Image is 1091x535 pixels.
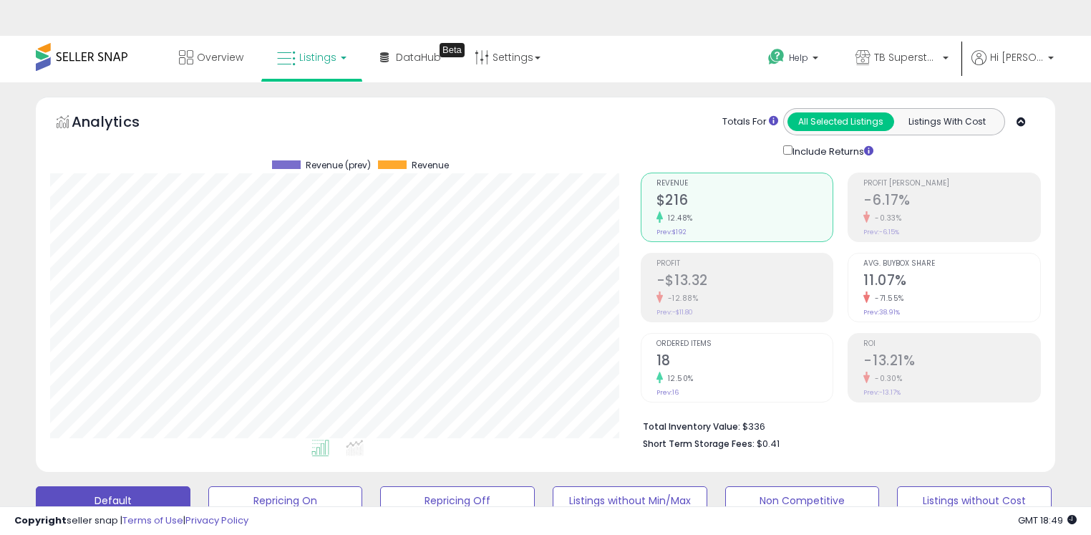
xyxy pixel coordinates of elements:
[725,486,880,515] button: Non Competitive
[663,213,693,223] small: 12.48%
[874,50,939,64] span: TB Superstore
[306,160,371,170] span: Revenue (prev)
[656,308,693,317] small: Prev: -$11.80
[440,43,465,57] div: Tooltip anchor
[863,228,899,236] small: Prev: -6.15%
[122,514,183,527] a: Terms of Use
[863,272,1040,291] h2: 11.07%
[656,272,833,291] h2: -$13.32
[72,112,168,135] h5: Analytics
[656,388,679,397] small: Prev: 16
[1018,514,1077,527] span: 2025-09-10 18:49 GMT
[863,180,1040,188] span: Profit [PERSON_NAME]
[863,388,901,397] small: Prev: -13.17%
[396,50,441,64] span: DataHub
[870,293,904,304] small: -71.55%
[663,373,694,384] small: 12.50%
[870,213,901,223] small: -0.33%
[185,514,248,527] a: Privacy Policy
[464,36,551,79] a: Settings
[870,373,902,384] small: -0.30%
[380,486,535,515] button: Repricing Off
[863,192,1040,211] h2: -6.17%
[369,36,452,79] a: DataHub
[656,180,833,188] span: Revenue
[208,486,363,515] button: Repricing On
[863,308,900,317] small: Prev: 38.91%
[36,486,190,515] button: Default
[971,50,1054,82] a: Hi [PERSON_NAME]
[643,420,740,433] b: Total Inventory Value:
[656,340,833,348] span: Ordered Items
[656,192,833,211] h2: $216
[897,486,1052,515] button: Listings without Cost
[168,36,254,79] a: Overview
[757,37,833,82] a: Help
[767,48,785,66] i: Get Help
[863,260,1040,268] span: Avg. Buybox Share
[863,352,1040,372] h2: -13.21%
[643,438,755,450] b: Short Term Storage Fees:
[14,514,248,528] div: seller snap | |
[845,36,959,82] a: TB Superstore
[643,417,1030,434] li: $336
[412,160,449,170] span: Revenue
[893,112,1000,131] button: Listings With Cost
[990,50,1044,64] span: Hi [PERSON_NAME]
[656,228,687,236] small: Prev: $192
[266,36,357,79] a: Listings
[772,143,891,159] div: Include Returns
[789,52,808,64] span: Help
[299,50,336,64] span: Listings
[757,437,780,450] span: $0.41
[722,115,778,129] div: Totals For
[14,514,67,527] strong: Copyright
[787,112,894,131] button: All Selected Listings
[553,486,707,515] button: Listings without Min/Max
[656,260,833,268] span: Profit
[863,340,1040,348] span: ROI
[197,50,243,64] span: Overview
[656,352,833,372] h2: 18
[663,293,699,304] small: -12.88%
